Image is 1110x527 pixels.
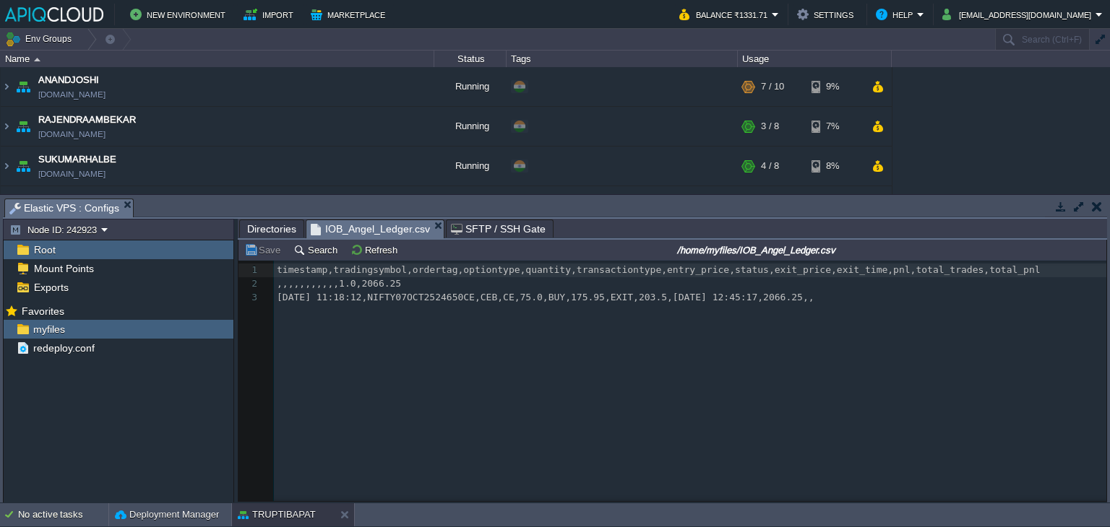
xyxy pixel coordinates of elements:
div: 1 [238,263,261,277]
div: 9% [812,67,859,106]
span: Directories [247,220,296,238]
img: AMDAwAAAACH5BAEAAAAALAAAAAABAAEAAAICRAEAOw== [13,67,33,106]
a: Favorites [19,305,66,317]
a: RAJENDRAAMBEKAR [38,113,136,127]
div: 8% [812,147,859,186]
img: AMDAwAAAACH5BAEAAAAALAAAAAABAAEAAAICRAEAOw== [13,147,33,186]
a: Exports [31,281,71,294]
button: [EMAIL_ADDRESS][DOMAIN_NAME] [942,6,1096,23]
div: Usage [739,51,891,67]
a: Mount Points [31,262,96,275]
button: TRUPTIBAPAT [238,508,316,522]
div: Tags [507,51,737,67]
button: Deployment Manager [115,508,219,522]
img: AMDAwAAAACH5BAEAAAAALAAAAAABAAEAAAICRAEAOw== [13,186,33,225]
div: Running [434,186,507,225]
button: New Environment [130,6,230,23]
button: Node ID: 242923 [9,223,101,236]
button: Env Groups [5,29,77,49]
button: Search [293,243,342,256]
a: [DOMAIN_NAME] [38,127,106,141]
span: [DATE] 11:18:12,NIFTY07OCT2524650CE,CEB,CE,75.0,BUY,175.95,EXIT,203.5,[DATE] 12:45:17,2066.25,, [277,292,814,302]
div: Running [434,67,507,106]
div: Running [434,107,507,146]
button: Import [244,6,298,23]
div: Running [434,147,507,186]
a: SUKUMARHALBE [38,152,116,167]
div: No active tasks [18,503,108,526]
img: AMDAwAAAACH5BAEAAAAALAAAAAABAAEAAAICRAEAOw== [13,107,33,146]
a: [DOMAIN_NAME] [38,87,106,102]
img: APIQCloud [5,7,103,22]
img: AMDAwAAAACH5BAEAAAAALAAAAAABAAEAAAICRAEAOw== [1,107,12,146]
span: timestamp,tradingsymbol,ordertag,optiontype,quantity,transactiontype,entry_price,status,exit_pric... [277,264,1041,275]
a: Root [31,243,58,256]
div: 3 / 8 [761,186,779,225]
button: Marketplace [311,6,390,23]
a: myfiles [30,323,67,336]
div: 7 / 10 [761,67,784,106]
img: AMDAwAAAACH5BAEAAAAALAAAAAABAAEAAAICRAEAOw== [1,147,12,186]
div: Status [435,51,506,67]
a: TRUPTIBAPAT [38,192,103,206]
img: AMDAwAAAACH5BAEAAAAALAAAAAABAAEAAAICRAEAOw== [34,58,40,61]
span: IOB_Angel_Ledger.csv [311,220,430,238]
div: Name [1,51,434,67]
div: 8% [812,186,859,225]
button: Refresh [350,243,402,256]
div: 2 [238,277,261,291]
a: ANANDJOSHI [38,73,99,87]
span: Favorites [19,305,66,318]
div: 3 / 8 [761,107,779,146]
a: [DOMAIN_NAME] [38,167,106,181]
button: Settings [797,6,858,23]
div: 4 / 8 [761,147,779,186]
div: 7% [812,107,859,146]
span: Elastic VPS : Configs [9,199,119,217]
span: SFTP / SSH Gate [451,220,546,238]
button: Save [244,243,285,256]
button: Balance ₹1331.71 [679,6,772,23]
li: /home/myfiles/IOB_Angel_Ledger.csv [306,219,444,238]
div: 3 [238,291,261,305]
img: AMDAwAAAACH5BAEAAAAALAAAAAABAAEAAAICRAEAOw== [1,67,12,106]
span: ,,,,,,,,,,,1.0,2066.25 [277,278,401,289]
img: AMDAwAAAACH5BAEAAAAALAAAAAABAAEAAAICRAEAOw== [1,186,12,225]
button: Help [876,6,917,23]
a: redeploy.conf [30,341,97,354]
